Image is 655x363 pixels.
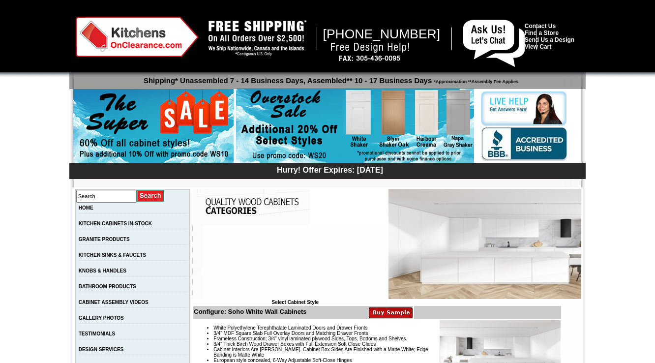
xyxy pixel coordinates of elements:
a: KITCHEN CABINETS IN-STOCK [79,221,152,226]
a: HOME [79,205,93,211]
span: 3/4" Thick Birch Wood Drawer Boxes with Full Extension Soft Close Glides [213,341,376,347]
span: Cabinet Interiors Are [PERSON_NAME]. Cabinet Box Sides Are Finished with a Matte White; Edge Band... [213,347,428,358]
img: Soho White [388,189,581,299]
a: BATHROOM PRODUCTS [79,284,136,289]
a: DESIGN SERVICES [79,347,124,352]
a: KNOBS & HANDLES [79,268,126,273]
iframe: Browser incompatible [202,226,388,300]
a: Send Us a Design [525,36,574,43]
span: [PHONE_NUMBER] [323,27,441,41]
a: Contact Us [525,23,556,30]
img: Kitchens on Clearance Logo [76,17,199,57]
span: Frameless Construction; 3/4" vinyl laminated plywood Sides, Tops, Bottoms and Shelves. [213,336,407,341]
a: Find a Store [525,30,559,36]
b: Configure: Soho White Wall Cabinets [194,308,306,315]
input: Submit [137,189,165,203]
a: GRANITE PRODUCTS [79,237,130,242]
a: KITCHEN SINKS & FAUCETS [79,252,146,258]
a: TESTIMONIALS [79,331,115,336]
span: White Polyethylene Terephthalate Laminated Doors and Drawer Fronts [213,325,367,331]
a: CABINET ASSEMBLY VIDEOS [79,300,149,305]
span: *Approximation **Assembly Fee Applies [432,77,518,84]
span: European style concealed, 6-Way Adjustable Soft-Close Hinges [213,358,352,363]
b: Select Cabinet Style [271,300,319,305]
div: Hurry! Offer Expires: [DATE] [74,164,586,175]
span: 3/4" MDF Square Slab Full Overlay Doors and Matching Drawer Fronts [213,331,368,336]
a: View Cart [525,43,551,50]
p: Shipping* Unassembled 7 - 14 Business Days, Assembled** 10 - 17 Business Days [74,72,586,85]
a: GALLERY PHOTOS [79,315,124,321]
